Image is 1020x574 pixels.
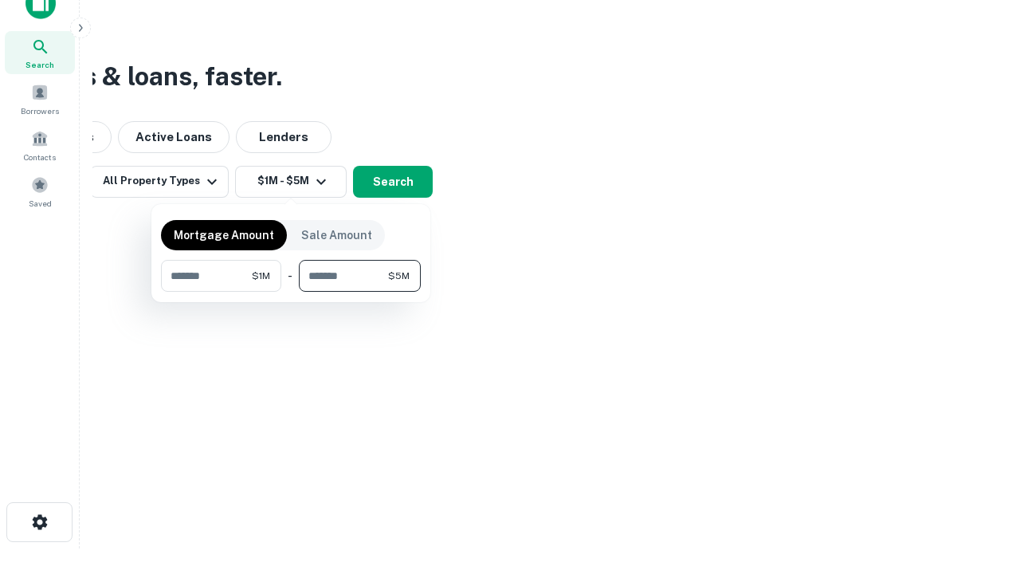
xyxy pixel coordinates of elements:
[252,269,270,283] span: $1M
[288,260,292,292] div: -
[940,446,1020,523] iframe: Chat Widget
[174,226,274,244] p: Mortgage Amount
[301,226,372,244] p: Sale Amount
[388,269,410,283] span: $5M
